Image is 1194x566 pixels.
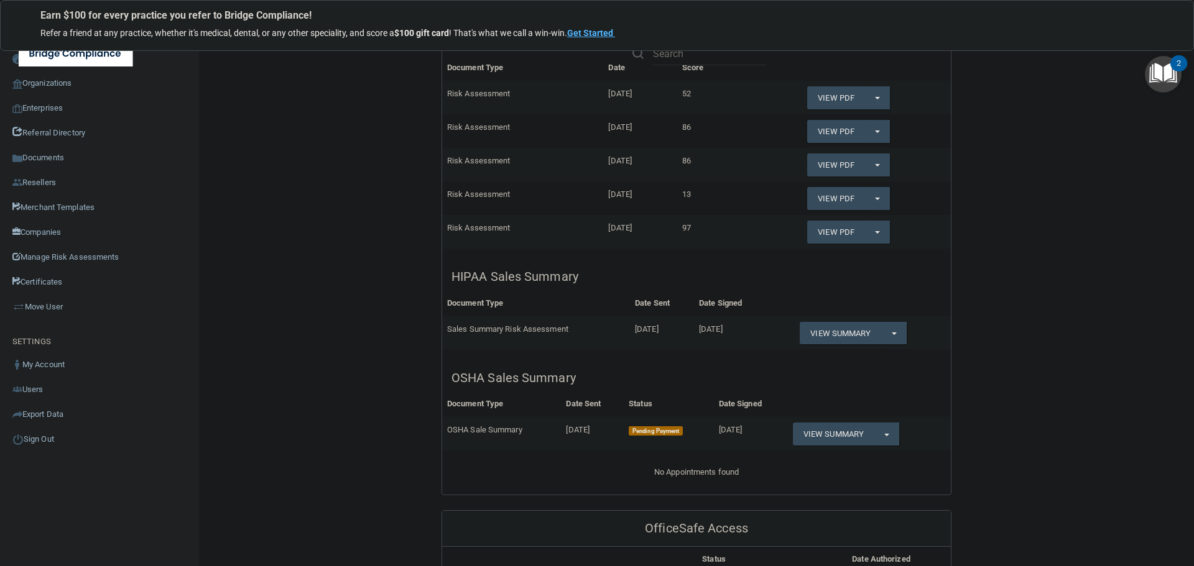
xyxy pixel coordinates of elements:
th: Date Signed [714,391,788,417]
td: Risk Assessment [442,114,603,148]
span: Refer a friend at any practice, whether it's medical, dental, or any other speciality, and score a [40,28,394,38]
th: Document Type [442,391,561,417]
a: View PDF [807,221,864,244]
th: Date Sent [630,291,694,316]
h5: OSHA Sales Summary [451,371,942,385]
td: Risk Assessment [442,148,603,181]
td: OSHA Sale Summary [442,417,561,450]
div: No Appointments found [442,465,951,495]
a: Get Started [567,28,615,38]
td: Sales Summary Risk Assessment [442,316,630,350]
td: [DATE] [603,215,677,248]
span: ! That's what we call a win-win. [449,28,567,38]
h5: HIPAA Sales Summary [451,270,942,283]
img: icon-documents.8dae5593.png [12,153,22,163]
td: Risk Assessment [442,81,603,114]
td: [DATE] [603,114,677,148]
td: [DATE] [694,316,770,350]
img: ic_reseller.de258add.png [12,178,22,188]
a: View PDF [807,153,864,176]
img: bridge_compliance_login_screen.278c3ca4.svg [19,41,133,66]
img: enterprise.0d942306.png [12,104,22,113]
th: Date Signed [694,291,770,316]
td: [DATE] [603,81,677,114]
a: View PDF [807,187,864,210]
td: [DATE] [603,148,677,181]
div: OfficeSafe Access [442,511,951,547]
td: [DATE] [630,316,694,350]
a: View Summary [793,422,874,445]
td: 97 [677,215,747,248]
td: 86 [677,148,747,181]
a: View Summary [800,322,881,345]
img: ic_power_dark.7ecde6b1.png [12,434,24,445]
td: [DATE] [714,417,788,450]
label: SETTINGS [12,334,51,349]
div: 2 [1177,63,1181,80]
th: Document Type [442,291,630,316]
td: Risk Assessment [442,181,603,215]
th: Status [624,391,714,417]
strong: Get Started [567,28,613,38]
td: [DATE] [561,417,624,450]
a: View PDF [807,120,864,143]
td: Risk Assessment [442,215,603,248]
td: 13 [677,181,747,215]
span: Pending Payment [629,426,683,436]
img: ic-search.3b580494.png [632,48,644,59]
td: 86 [677,114,747,148]
th: Date Sent [561,391,624,417]
img: icon-users.e205127d.png [12,385,22,395]
img: briefcase.64adab9b.png [12,301,25,313]
a: View PDF [807,86,864,109]
input: Search [653,42,767,65]
img: organization-icon.f8decf85.png [12,79,22,89]
strong: $100 gift card [394,28,449,38]
button: Open Resource Center, 2 new notifications [1145,56,1182,93]
p: Earn $100 for every practice you refer to Bridge Compliance! [40,9,1154,21]
td: 52 [677,81,747,114]
img: icon-export.b9366987.png [12,409,22,419]
img: ic_user_dark.df1a06c3.png [12,360,22,370]
td: [DATE] [603,181,677,215]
